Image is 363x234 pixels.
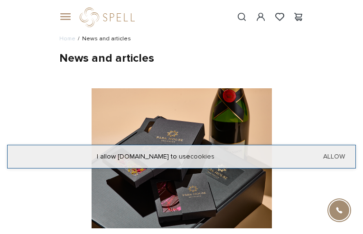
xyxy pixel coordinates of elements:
a: Allow [323,152,345,161]
div: I allow [DOMAIN_NAME] to use [8,152,355,161]
a: logo [80,8,139,27]
a: Home [59,35,75,42]
li: News and articles [75,35,131,43]
a: cookies [190,152,214,160]
h1: News and articles [54,51,310,66]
